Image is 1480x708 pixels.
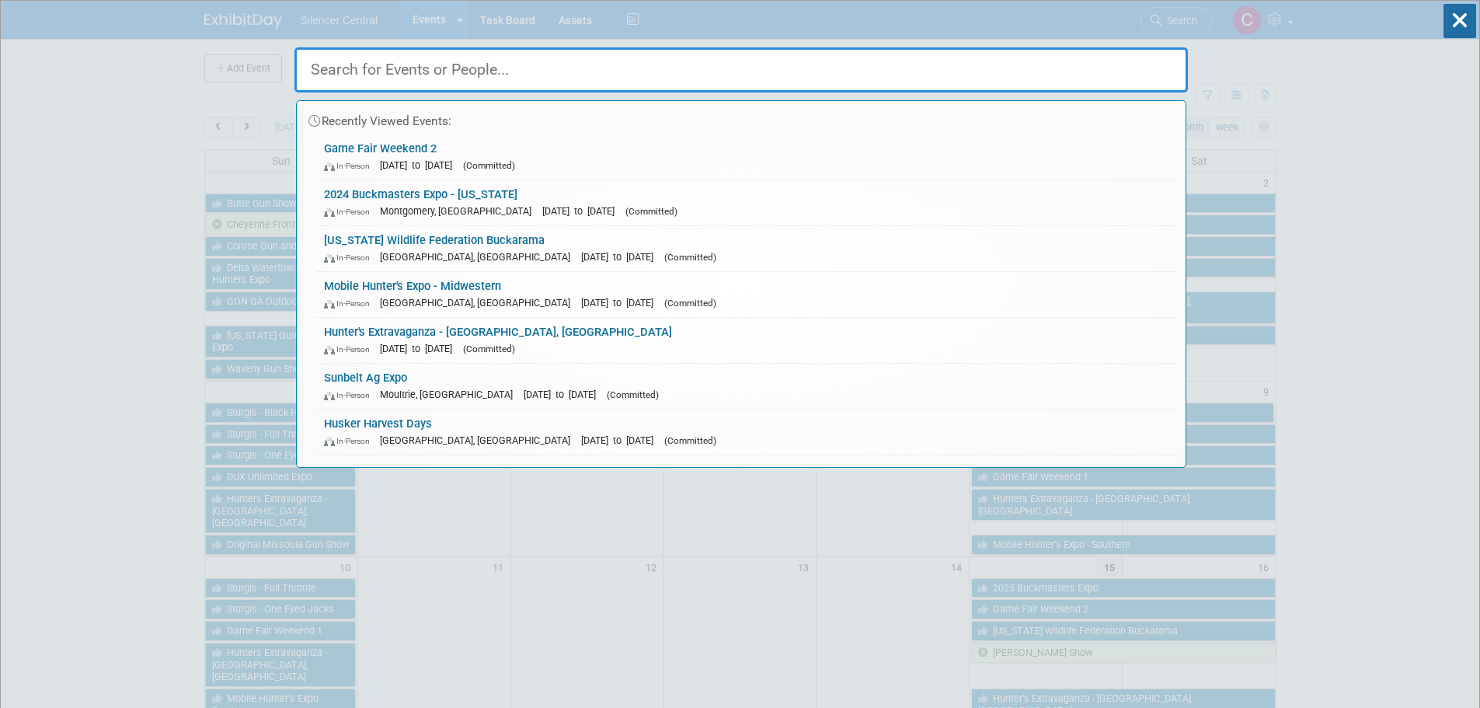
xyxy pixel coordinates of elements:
div: Recently Viewed Events: [305,101,1178,134]
span: In-Person [324,436,377,446]
span: (Committed) [664,435,716,446]
span: (Committed) [463,160,515,171]
span: In-Person [324,253,377,263]
span: (Committed) [625,206,677,217]
span: (Committed) [664,252,716,263]
span: (Committed) [463,344,515,354]
span: In-Person [324,390,377,400]
span: [DATE] to [DATE] [524,389,604,400]
a: 2024 Buckmasters Expo - [US_STATE] In-Person Montgomery, [GEOGRAPHIC_DATA] [DATE] to [DATE] (Comm... [316,180,1178,225]
span: In-Person [324,344,377,354]
a: Sunbelt Ag Expo In-Person Moultrie, [GEOGRAPHIC_DATA] [DATE] to [DATE] (Committed) [316,364,1178,409]
span: [GEOGRAPHIC_DATA], [GEOGRAPHIC_DATA] [380,434,578,446]
a: [US_STATE] Wildlife Federation Buckarama In-Person [GEOGRAPHIC_DATA], [GEOGRAPHIC_DATA] [DATE] to... [316,226,1178,271]
span: [DATE] to [DATE] [542,205,622,217]
span: [DATE] to [DATE] [380,159,460,171]
span: [DATE] to [DATE] [581,434,661,446]
span: [GEOGRAPHIC_DATA], [GEOGRAPHIC_DATA] [380,251,578,263]
span: In-Person [324,207,377,217]
span: [DATE] to [DATE] [380,343,460,354]
span: (Committed) [607,389,659,400]
a: Hunter's Extravaganza - [GEOGRAPHIC_DATA], [GEOGRAPHIC_DATA] In-Person [DATE] to [DATE] (Committed) [316,318,1178,363]
span: Moultrie, [GEOGRAPHIC_DATA] [380,389,521,400]
input: Search for Events or People... [294,47,1188,92]
a: Mobile Hunter's Expo - Midwestern In-Person [GEOGRAPHIC_DATA], [GEOGRAPHIC_DATA] [DATE] to [DATE]... [316,272,1178,317]
span: [GEOGRAPHIC_DATA], [GEOGRAPHIC_DATA] [380,297,578,309]
a: Game Fair Weekend 2 In-Person [DATE] to [DATE] (Committed) [316,134,1178,180]
span: (Committed) [664,298,716,309]
span: Montgomery, [GEOGRAPHIC_DATA] [380,205,539,217]
span: In-Person [324,298,377,309]
span: [DATE] to [DATE] [581,251,661,263]
span: [DATE] to [DATE] [581,297,661,309]
a: Husker Harvest Days In-Person [GEOGRAPHIC_DATA], [GEOGRAPHIC_DATA] [DATE] to [DATE] (Committed) [316,410,1178,455]
span: In-Person [324,161,377,171]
